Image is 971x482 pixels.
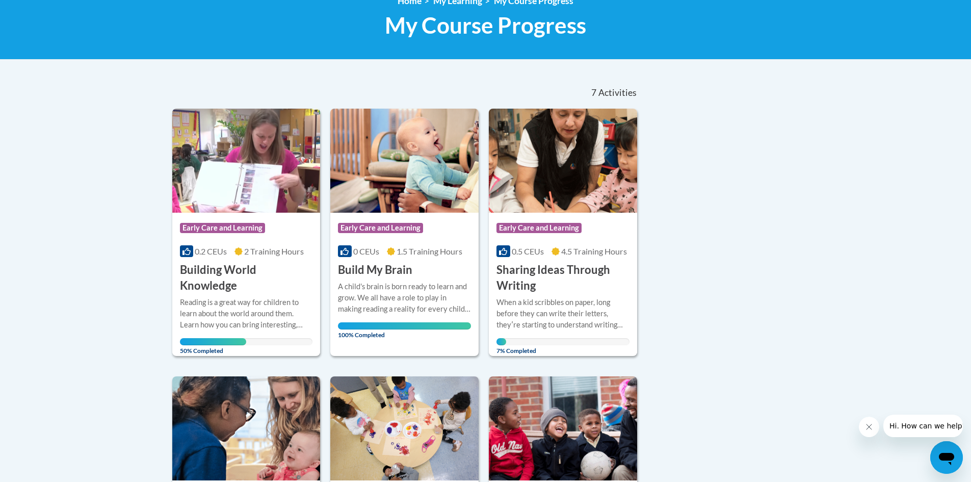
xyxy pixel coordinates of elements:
span: 0.5 CEUs [512,246,544,256]
span: 100% Completed [338,322,471,339]
div: When a kid scribbles on paper, long before they can write their letters, theyʹre starting to unde... [496,297,629,331]
h3: Build My Brain [338,262,412,278]
div: Your progress [338,322,471,329]
span: Hi. How can we help? [6,7,83,15]
span: Early Care and Learning [496,223,582,233]
span: 2 Training Hours [244,246,304,256]
img: Course Logo [172,376,321,480]
img: Course Logo [330,376,479,480]
a: Course LogoEarly Care and Learning0 CEUs1.5 Training Hours Build My BrainA child's brain is born ... [330,109,479,356]
img: Course Logo [489,109,637,213]
span: 0 CEUs [353,246,379,256]
div: A child's brain is born ready to learn and grow. We all have a role to play in making reading a r... [338,281,471,315]
span: 1.5 Training Hours [397,246,462,256]
img: Course Logo [330,109,479,213]
span: 7 [591,87,596,98]
span: 4.5 Training Hours [561,246,627,256]
iframe: Message from company [883,415,963,437]
img: Course Logo [172,109,321,213]
img: Course Logo [489,376,637,480]
span: 7% Completed [496,338,506,354]
span: My Course Progress [385,12,586,39]
h3: Sharing Ideas Through Writing [496,262,629,294]
span: Activities [598,87,637,98]
span: 50% Completed [180,338,246,354]
span: Early Care and Learning [180,223,265,233]
span: Early Care and Learning [338,223,423,233]
a: Course LogoEarly Care and Learning0.5 CEUs4.5 Training Hours Sharing Ideas Through WritingWhen a ... [489,109,637,356]
div: Your progress [496,338,506,345]
span: 0.2 CEUs [195,246,227,256]
h3: Building World Knowledge [180,262,313,294]
a: Course LogoEarly Care and Learning0.2 CEUs2 Training Hours Building World KnowledgeReading is a g... [172,109,321,356]
div: Reading is a great way for children to learn about the world around them. Learn how you can bring... [180,297,313,331]
div: Your progress [180,338,246,345]
iframe: Button to launch messaging window [930,441,963,474]
iframe: Close message [859,417,879,437]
